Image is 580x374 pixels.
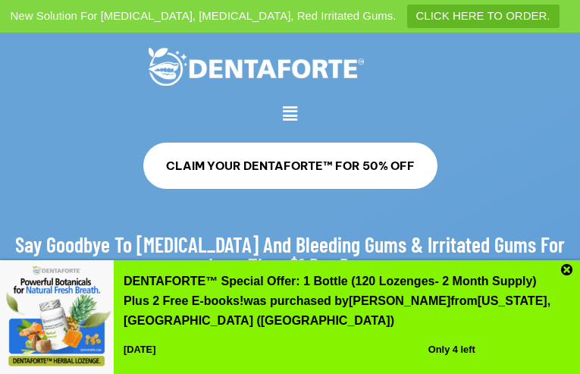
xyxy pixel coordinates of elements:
[124,275,537,307] a: DENTAFORTE™ Special Offer: 1 Bottle (120 Lozenges- 2 Month Supply) Plus 2 Free E-books!
[349,294,450,307] span: [PERSON_NAME]
[343,342,562,357] small: Only 4 left
[124,342,343,357] small: [DATE]
[561,264,572,275] img: close.png
[143,143,437,189] a: CLAIM YOUR DENTAFORTE™ FOR 50% OFF
[124,294,550,327] span: [US_STATE], [GEOGRAPHIC_DATA] ([GEOGRAPHIC_DATA])
[116,264,580,369] div: was purchased by from
[166,158,415,174] span: CLAIM YOUR DENTAFORTE™ FOR 50% OFF
[407,5,560,28] a: CLICK HERE TO ORDER.
[15,234,565,276] h2: Say Goodbye To [MEDICAL_DATA] And Bleeding Gums & Irritated Gums For Less Than $1 Per Day.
